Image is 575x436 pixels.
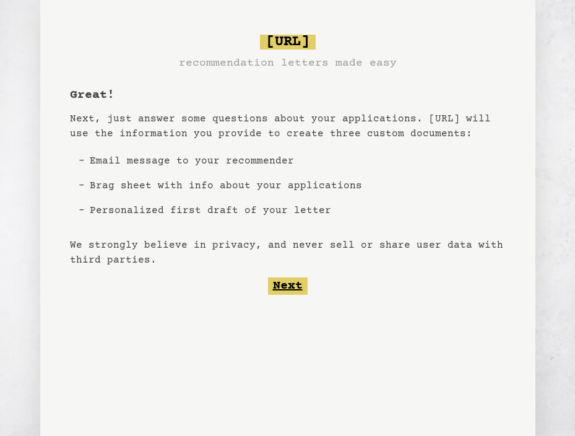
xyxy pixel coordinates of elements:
[85,149,367,173] li: Email message to your recommender
[260,35,316,50] span: [URL]
[70,111,506,141] p: Next, just answer some questions about your applications. [URL] will use the information you prov...
[85,173,367,198] li: Brag sheet with info about your applications
[268,277,308,295] button: Next
[179,54,397,72] h3: recommendation letters made easy
[70,238,506,268] p: We strongly believe in privacy, and never sell or share user data with third parties.
[85,198,367,223] li: Personalized first draft of your letter
[70,87,115,104] h1: Great!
